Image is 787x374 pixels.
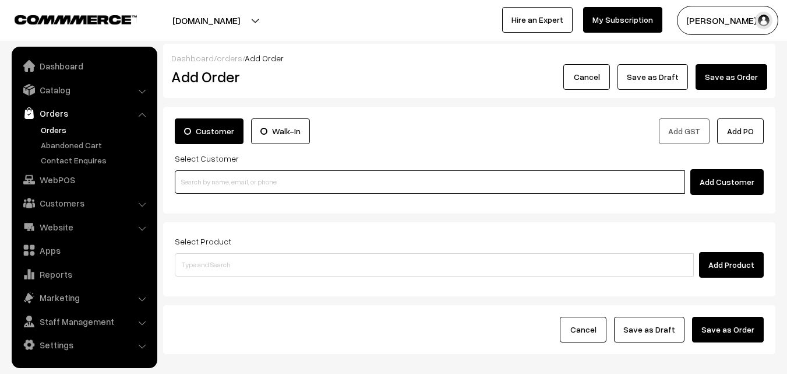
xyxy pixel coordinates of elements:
a: orders [217,53,242,63]
button: Save as Draft [617,64,688,90]
a: Dashboard [171,53,214,63]
button: Add GST [659,118,710,144]
button: Add Product [699,252,764,278]
div: / / [171,52,767,64]
img: COMMMERCE [15,15,137,24]
a: Catalog [15,79,153,100]
a: Orders [15,103,153,124]
label: Customer [175,118,243,144]
a: Orders [38,124,153,136]
input: Type and Search [175,253,694,277]
button: Cancel [563,64,610,90]
label: Walk-In [251,118,310,144]
h2: Add Order [171,68,358,86]
a: Hire an Expert [502,7,573,33]
input: Search by name, email, or phone [175,170,685,194]
a: My Subscription [583,7,662,33]
a: WebPOS [15,169,153,190]
label: Select Customer [175,152,239,165]
button: [DOMAIN_NAME] [132,6,281,35]
button: Cancel [560,317,606,342]
button: Add Customer [690,169,764,195]
a: Customers [15,193,153,214]
button: Add PO [717,118,764,144]
img: user [755,12,772,29]
a: Marketing [15,287,153,308]
a: Staff Management [15,311,153,332]
button: Save as Order [696,64,767,90]
button: Save as Draft [614,317,684,342]
span: Add Order [245,53,284,63]
label: Select Product [175,235,231,247]
a: Abandoned Cart [38,139,153,151]
button: [PERSON_NAME] s… [677,6,778,35]
a: Dashboard [15,55,153,76]
a: COMMMERCE [15,12,117,26]
a: Contact Enquires [38,154,153,166]
a: Settings [15,334,153,355]
a: Apps [15,240,153,261]
a: Website [15,216,153,237]
button: Save as Order [692,317,764,342]
a: Reports [15,264,153,285]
